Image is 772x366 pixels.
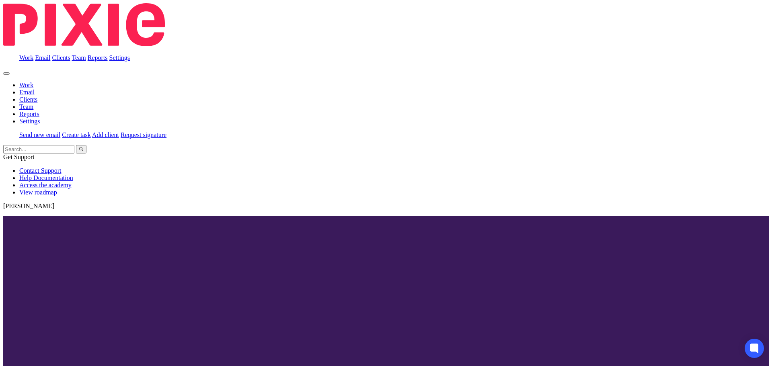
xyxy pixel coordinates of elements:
[3,153,35,160] span: Get Support
[19,189,57,196] a: View roadmap
[76,145,86,153] button: Search
[19,110,39,117] a: Reports
[19,54,33,61] a: Work
[19,131,60,138] a: Send new email
[19,82,33,88] a: Work
[52,54,70,61] a: Clients
[3,145,74,153] input: Search
[92,131,119,138] a: Add client
[121,131,166,138] a: Request signature
[19,96,37,103] a: Clients
[19,118,40,125] a: Settings
[62,131,91,138] a: Create task
[3,3,165,46] img: Pixie
[88,54,108,61] a: Reports
[35,54,50,61] a: Email
[19,103,33,110] a: Team
[109,54,130,61] a: Settings
[19,89,35,96] a: Email
[19,167,61,174] a: Contact Support
[19,174,73,181] a: Help Documentation
[19,182,72,188] a: Access the academy
[3,202,769,210] p: [PERSON_NAME]
[72,54,86,61] a: Team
